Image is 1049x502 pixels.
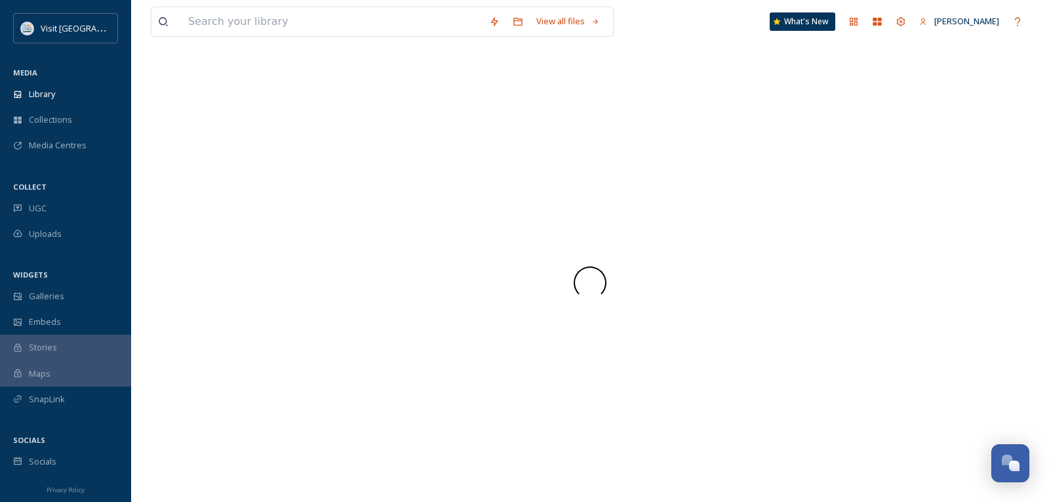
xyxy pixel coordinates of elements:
a: What's New [770,12,835,31]
span: Galleries [29,290,64,303]
span: Collections [29,114,72,126]
span: COLLECT [13,182,47,192]
span: WIDGETS [13,270,48,280]
img: QCCVB_VISIT_vert_logo_4c_tagline_122019.svg [21,22,34,35]
span: Stories [29,341,57,354]
span: Uploads [29,228,62,240]
a: View all files [530,9,606,34]
a: [PERSON_NAME] [913,9,1006,34]
span: Maps [29,367,50,380]
span: [PERSON_NAME] [934,15,999,27]
span: Media Centres [29,139,87,152]
span: MEDIA [13,68,37,77]
span: Privacy Policy [47,486,85,494]
button: Open Chat [991,444,1029,482]
span: SOCIALS [13,435,45,445]
span: Library [29,88,55,100]
span: Visit [GEOGRAPHIC_DATA] [41,22,142,34]
span: UGC [29,202,47,215]
a: Privacy Policy [47,481,85,497]
span: SnapLink [29,393,65,406]
span: Embeds [29,316,61,328]
input: Search your library [182,7,483,36]
span: Socials [29,455,56,468]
